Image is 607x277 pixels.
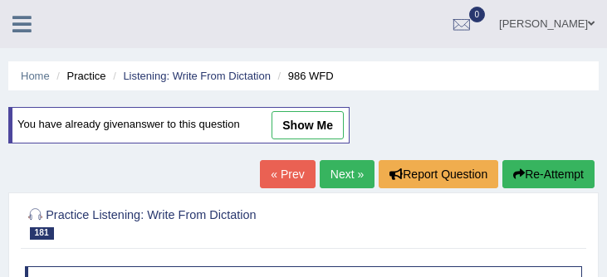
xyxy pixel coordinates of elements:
[502,160,595,188] button: Re-Attempt
[274,68,334,84] li: 986 WFD
[320,160,374,188] a: Next »
[21,70,50,82] a: Home
[272,111,344,139] a: show me
[260,160,315,188] a: « Prev
[123,70,271,82] a: Listening: Write From Dictation
[8,107,350,143] div: You have already given answer to this question
[30,227,54,240] span: 181
[25,205,370,240] h2: Practice Listening: Write From Dictation
[52,68,105,84] li: Practice
[469,7,486,22] span: 0
[379,160,498,188] button: Report Question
